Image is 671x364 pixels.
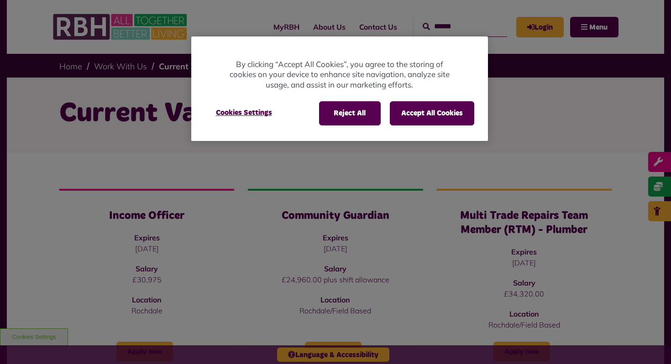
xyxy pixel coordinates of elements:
div: Privacy [191,36,488,141]
p: By clicking “Accept All Cookies”, you agree to the storing of cookies on your device to enhance s... [228,59,451,90]
button: Cookies Settings [205,101,283,124]
div: Cookie banner [191,36,488,141]
button: Accept All Cookies [390,101,474,125]
button: Reject All [319,101,381,125]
